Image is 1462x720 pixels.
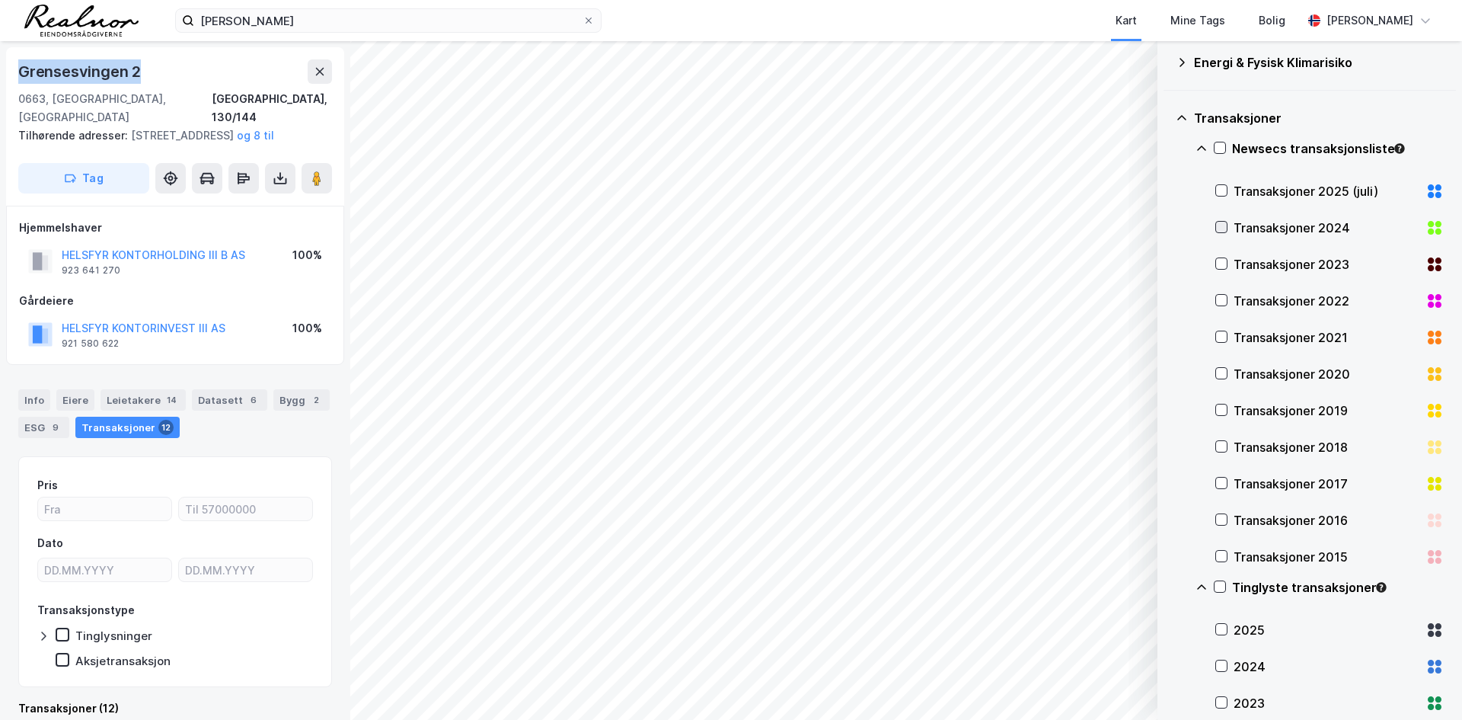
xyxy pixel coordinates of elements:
[1234,548,1419,566] div: Transaksjoner 2015
[179,558,312,581] input: DD.MM.YYYY
[1232,139,1444,158] div: Newsecs transaksjonsliste
[164,392,180,408] div: 14
[179,498,312,520] input: Til 57000000
[18,126,320,145] div: [STREET_ADDRESS]
[62,264,120,277] div: 923 641 270
[75,654,171,668] div: Aksjetransaksjon
[1393,142,1406,155] div: Tooltip anchor
[1234,475,1419,493] div: Transaksjoner 2017
[101,389,186,411] div: Leietakere
[292,319,322,338] div: 100%
[38,498,171,520] input: Fra
[37,601,135,619] div: Transaksjonstype
[38,558,171,581] input: DD.MM.YYYY
[1374,581,1388,594] div: Tooltip anchor
[18,699,332,718] div: Transaksjoner (12)
[18,389,50,411] div: Info
[194,9,583,32] input: Søk på adresse, matrikkel, gårdeiere, leietakere eller personer
[1194,53,1444,72] div: Energi & Fysisk Klimarisiko
[212,90,332,126] div: [GEOGRAPHIC_DATA], 130/144
[56,389,94,411] div: Eiere
[1170,11,1225,30] div: Mine Tags
[37,534,63,552] div: Dato
[1234,621,1419,639] div: 2025
[1234,694,1419,712] div: 2023
[1386,647,1462,720] iframe: Chat Widget
[1259,11,1285,30] div: Bolig
[1234,182,1419,200] div: Transaksjoner 2025 (juli)
[18,59,144,84] div: Grensesvingen 2
[37,476,58,494] div: Pris
[18,163,149,194] button: Tag
[192,389,267,411] div: Datasett
[1234,292,1419,310] div: Transaksjoner 2022
[1234,328,1419,347] div: Transaksjoner 2021
[1234,658,1419,676] div: 2024
[75,417,180,438] div: Transaksjoner
[62,338,119,350] div: 921 580 622
[1234,255,1419,274] div: Transaksjoner 2023
[18,90,212,126] div: 0663, [GEOGRAPHIC_DATA], [GEOGRAPHIC_DATA]
[1234,365,1419,383] div: Transaksjoner 2020
[1232,578,1444,597] div: Tinglyste transaksjoner
[308,392,324,408] div: 2
[1386,647,1462,720] div: Kontrollprogram for chat
[1116,11,1137,30] div: Kart
[1234,219,1419,237] div: Transaksjoner 2024
[1234,402,1419,420] div: Transaksjoner 2019
[292,246,322,264] div: 100%
[18,417,69,438] div: ESG
[246,392,261,408] div: 6
[273,389,330,411] div: Bygg
[18,129,131,142] span: Tilhørende adresser:
[1326,11,1413,30] div: [PERSON_NAME]
[158,420,174,435] div: 12
[1194,109,1444,127] div: Transaksjoner
[1234,511,1419,530] div: Transaksjoner 2016
[19,292,331,310] div: Gårdeiere
[1234,438,1419,456] div: Transaksjoner 2018
[19,219,331,237] div: Hjemmelshaver
[48,420,63,435] div: 9
[24,5,139,37] img: realnor-logo.934646d98de889bb5806.png
[75,629,152,643] div: Tinglysninger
